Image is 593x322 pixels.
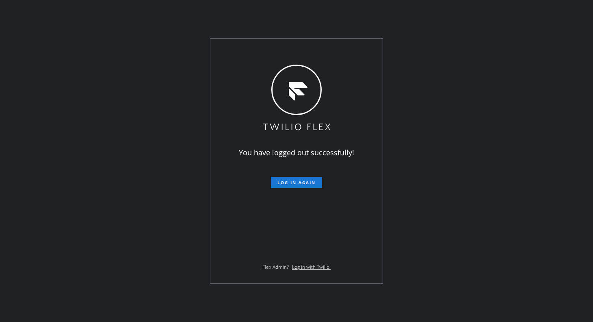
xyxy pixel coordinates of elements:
span: You have logged out successfully! [239,148,354,157]
button: Log in again [271,177,322,188]
a: Log in with Twilio. [292,263,331,270]
span: Log in again [277,180,316,185]
span: Flex Admin? [262,263,289,270]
